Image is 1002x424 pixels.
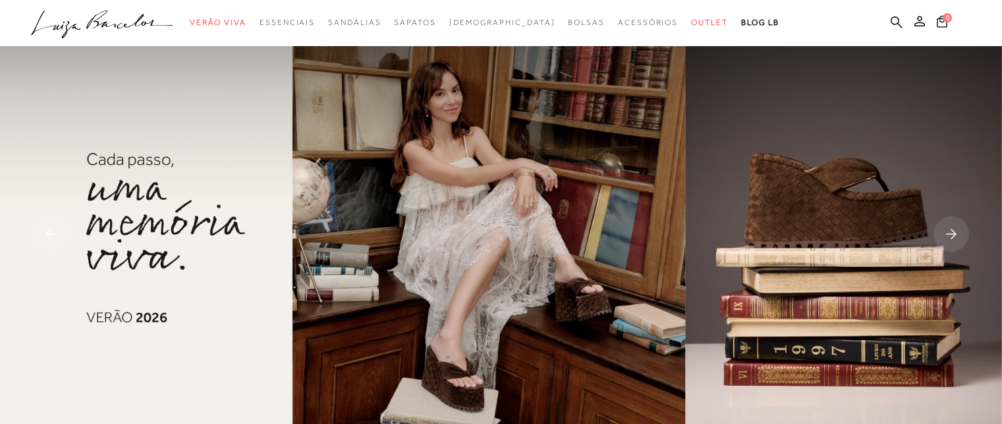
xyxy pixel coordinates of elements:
[741,11,779,35] a: BLOG LB
[618,18,678,27] span: Acessórios
[190,11,246,35] a: noSubCategoriesText
[568,18,605,27] span: Bolsas
[449,11,555,35] a: noSubCategoriesText
[618,11,678,35] a: noSubCategoriesText
[568,11,605,35] a: noSubCategoriesText
[741,18,779,27] span: BLOG LB
[190,18,246,27] span: Verão Viva
[394,18,435,27] span: Sapatos
[394,11,435,35] a: noSubCategoriesText
[933,15,951,32] button: 0
[260,11,315,35] a: noSubCategoriesText
[328,11,381,35] a: noSubCategoriesText
[449,18,555,27] span: [DEMOGRAPHIC_DATA]
[260,18,315,27] span: Essenciais
[328,18,381,27] span: Sandálias
[691,18,728,27] span: Outlet
[943,13,952,22] span: 0
[691,11,728,35] a: noSubCategoriesText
